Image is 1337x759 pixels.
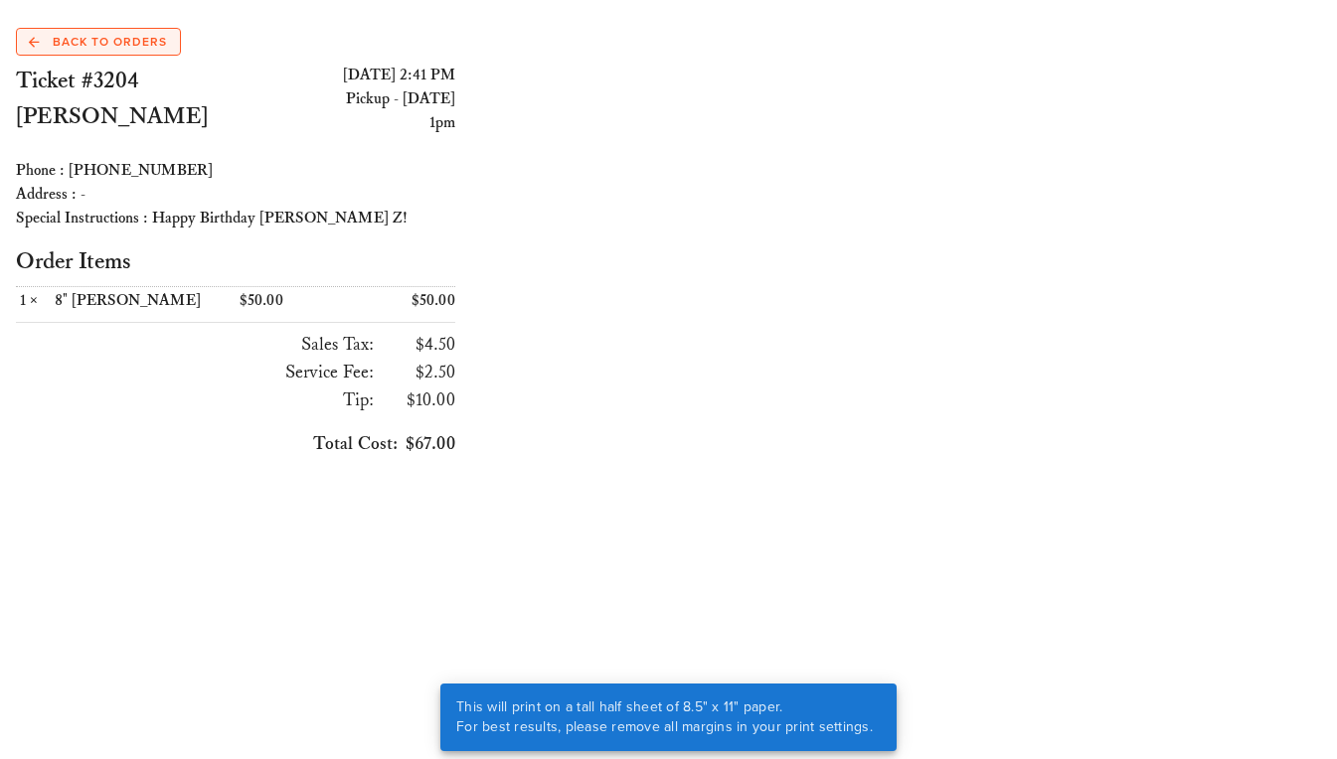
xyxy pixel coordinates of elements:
div: $50.00 [236,287,346,314]
h2: [PERSON_NAME] [16,99,236,135]
h3: Tip: [16,386,374,414]
h3: Sales Tax: [16,331,374,359]
h3: $4.50 [382,331,455,359]
span: 1 [16,291,30,310]
h2: Ticket #3204 [16,64,236,99]
span: Total Cost: [313,433,398,455]
h3: $2.50 [382,359,455,386]
div: Address : - [16,183,455,207]
a: Back to Orders [16,28,181,56]
div: 8" [PERSON_NAME] [55,291,232,310]
div: [DATE] 2:41 PM [236,64,455,87]
h3: Service Fee: [16,359,374,386]
h3: $10.00 [382,386,455,414]
h3: $67.00 [16,430,455,458]
div: × [16,291,55,310]
div: $50.00 [346,287,456,314]
div: Special Instructions : Happy Birthday [PERSON_NAME] Z! [16,207,455,230]
span: Back to Orders [29,33,167,51]
div: 1pm [236,111,455,135]
div: Phone : [PHONE_NUMBER] [16,159,455,183]
h2: Order Items [16,246,455,278]
div: Pickup - [DATE] [236,87,455,111]
div: This will print on a tall half sheet of 8.5" x 11" paper. For best results, please remove all mar... [440,683,889,751]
